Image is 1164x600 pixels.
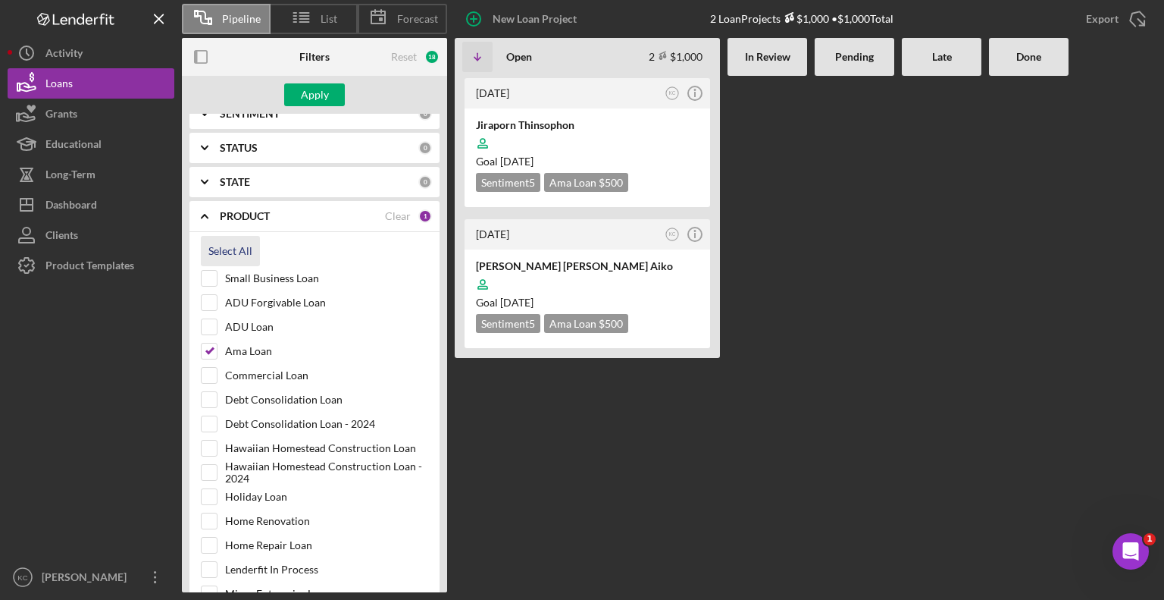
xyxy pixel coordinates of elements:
button: Educational [8,129,174,159]
iframe: Intercom live chat [1112,533,1149,570]
a: [DATE]KC[PERSON_NAME] [PERSON_NAME] AikoGoal [DATE]Sentiment5Ama Loan $500 [462,217,712,350]
label: Lenderfit In Process [225,562,428,577]
button: Product Templates [8,250,174,281]
div: 0 [418,175,432,189]
span: Goal [476,155,533,168]
div: Apply [301,83,329,106]
b: PRODUCT [220,210,270,222]
span: $500 [599,317,623,330]
div: Sentiment 5 [476,173,540,192]
b: Filters [299,51,330,63]
button: Export [1071,4,1156,34]
div: 0 [418,107,432,121]
div: Reset [391,51,417,63]
time: 2025-08-20 02:49 [476,228,509,240]
label: Hawaiian Homestead Construction Loan - 2024 [225,465,428,480]
button: KC [662,225,683,245]
div: Clients [45,220,78,254]
div: 0 [418,141,432,155]
span: Goal [476,296,533,309]
button: Long-Term [8,159,174,190]
label: Holiday Loan [225,489,428,504]
div: Loans [45,68,73,102]
span: Forecast [397,13,438,25]
div: New Loan Project [493,4,577,34]
button: Grants [8,99,174,129]
div: 18 [424,49,440,64]
span: Pipeline [222,13,261,25]
time: 09/27/2025 [500,155,533,168]
b: In Review [745,51,790,63]
b: Open [506,51,532,63]
label: Debt Consolidation Loan - 2024 [225,416,428,432]
div: Long-Term [45,159,95,193]
button: KC [662,83,683,104]
div: Educational [45,129,102,163]
div: Sentiment 5 [476,314,540,333]
label: ADU Forgivable Loan [225,295,428,310]
b: STATUS [220,142,258,154]
div: $1,000 [781,12,829,25]
div: Grants [45,99,77,133]
b: Done [1016,51,1041,63]
div: Ama Loan [544,173,628,192]
div: 1 [418,209,432,223]
span: List [321,13,337,25]
label: Hawaiian Homestead Construction Loan [225,441,428,456]
label: Commercial Loan [225,368,428,383]
label: Ama Loan [225,344,428,359]
div: Ama Loan [544,314,628,333]
div: [PERSON_NAME] [38,562,136,596]
button: Dashboard [8,190,174,220]
div: 2 Loan Projects • $1,000 Total [710,12,893,25]
label: ADU Loan [225,319,428,335]
text: KC [17,573,27,582]
button: New Loan Project [455,4,592,34]
div: Clear [385,210,411,222]
button: KC[PERSON_NAME] [8,562,174,592]
button: Select All [201,236,260,266]
button: Apply [284,83,345,106]
div: [PERSON_NAME] [PERSON_NAME] Aiko [476,259,699,274]
b: STATE [220,176,250,188]
div: Export [1086,4,1119,34]
time: 09/27/2025 [500,296,533,309]
b: SENTIMENT [220,108,280,120]
div: Dashboard [45,190,97,224]
span: $500 [599,176,623,189]
button: Activity [8,38,174,68]
a: [DATE]KCJiraporn ThinsophonGoal [DATE]Sentiment5Ama Loan $500 [462,76,712,209]
div: Activity [45,38,83,72]
button: Loans [8,68,174,99]
div: 2 $1,000 [649,50,702,63]
label: Home Renovation [225,514,428,529]
label: Small Business Loan [225,271,428,286]
label: Debt Consolidation Loan [225,392,428,407]
label: Home Repair Loan [225,538,428,553]
text: KC [669,90,676,96]
text: KC [669,231,676,237]
time: 2025-08-26 09:39 [476,86,509,99]
b: Late [932,51,952,63]
div: Jiraporn Thinsophon [476,118,699,133]
button: Clients [8,220,174,250]
div: Select All [208,236,252,266]
span: 1 [1144,533,1156,545]
div: Product Templates [45,250,134,284]
b: Pending [835,51,874,63]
